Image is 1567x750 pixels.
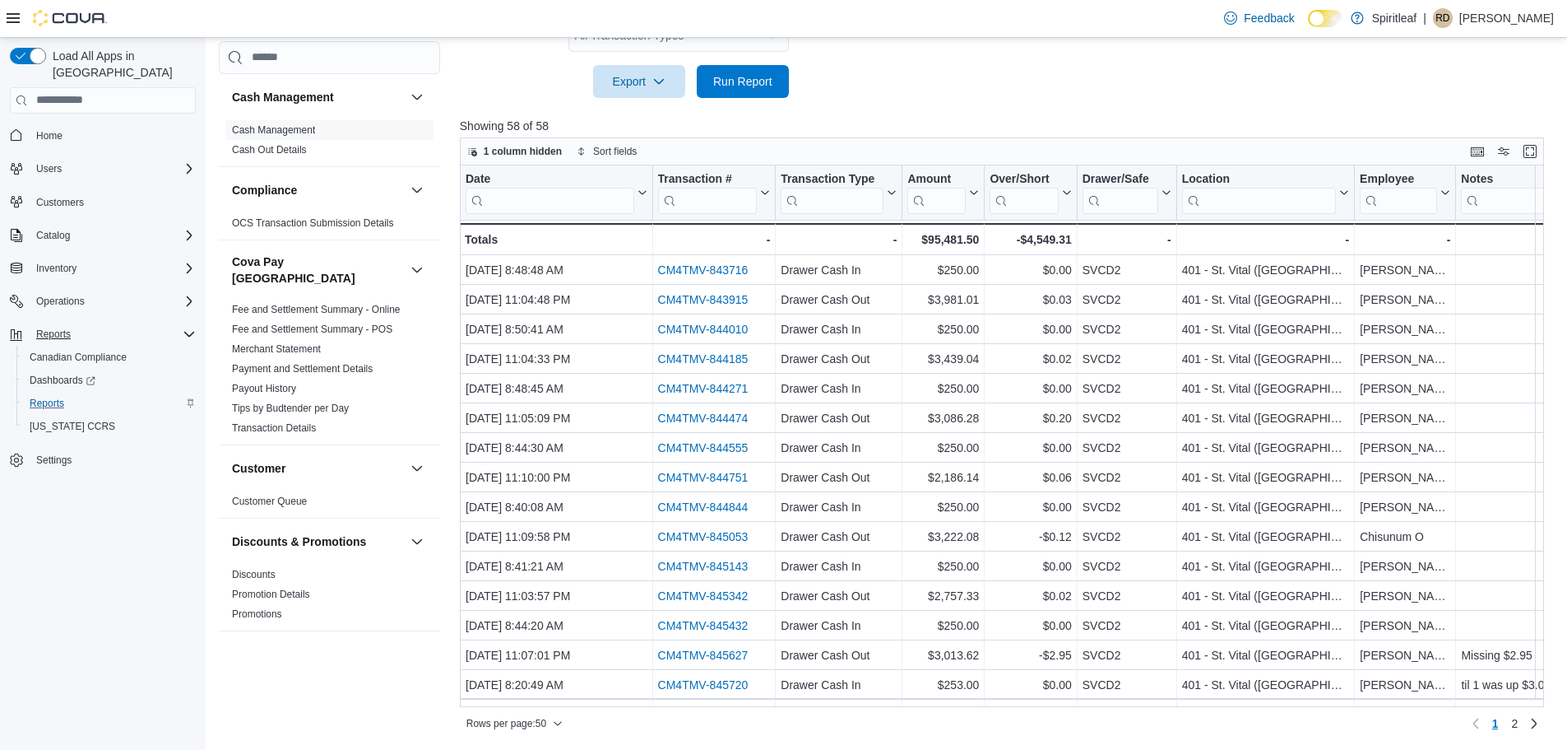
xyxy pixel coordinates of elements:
div: SVCD2 [1083,705,1171,724]
div: Drawer Cash In [781,616,897,636]
a: CM4TMV-844271 [657,382,748,395]
span: Fee and Settlement Summary - Online [232,303,401,316]
a: Customer Queue [232,496,307,507]
div: [PERSON_NAME] [1360,616,1450,636]
span: 1 column hidden [484,145,562,158]
a: Payment and Settlement Details [232,363,373,375]
button: Cova Pay [GEOGRAPHIC_DATA] [407,260,427,280]
div: Date [466,171,634,213]
button: Settings [3,448,202,472]
div: 401 - St. Vital ([GEOGRAPHIC_DATA]) [1181,527,1348,547]
span: RD [1435,8,1449,28]
div: $0.00 [990,557,1071,576]
div: SVCD2 [1083,408,1171,428]
span: Feedback [1244,10,1294,26]
div: $0.04 [990,705,1071,724]
a: CM4TMV-845143 [657,560,748,573]
span: Transaction Details [232,422,316,435]
div: Discounts & Promotions [219,565,440,631]
span: Canadian Compliance [30,351,127,364]
button: Transaction # [657,171,770,213]
span: 1 [1492,715,1499,732]
span: Customer Queue [232,495,307,508]
span: Merchant Statement [232,342,321,356]
div: Drawer/Safe [1083,171,1158,213]
button: Inventory [30,259,83,278]
div: [PERSON_NAME] [1360,379,1450,398]
ul: Pagination for preceding grid [1486,710,1525,737]
span: Run Report [713,73,772,90]
a: CM4TMV-843915 [657,293,748,306]
div: [PERSON_NAME] [1360,408,1450,428]
button: Over/Short [990,171,1071,213]
div: SVCD2 [1083,438,1171,458]
div: [PERSON_NAME] [1360,468,1450,487]
span: OCS Transaction Submission Details [232,217,394,230]
div: $250.00 [907,616,979,636]
div: $0.00 [990,675,1071,695]
button: Operations [3,290,202,313]
div: SVCD2 [1083,586,1171,606]
span: Cash Management [232,123,315,137]
div: -$2.95 [990,645,1071,665]
a: [US_STATE] CCRS [23,417,122,436]
a: Tips by Budtender per Day [232,403,349,414]
div: $0.00 [990,260,1071,280]
button: Date [466,171,647,213]
div: Drawer Cash Out [781,705,897,724]
div: [DATE] 11:09:58 PM [466,527,647,547]
div: [DATE] 8:44:30 AM [466,438,647,458]
span: Reports [30,397,64,410]
span: Users [36,162,62,175]
div: [DATE] 11:10:00 PM [466,468,647,487]
div: SVCD2 [1083,468,1171,487]
button: Keyboard shortcuts [1467,142,1487,161]
div: Compliance [219,213,440,240]
span: Catalog [30,226,196,245]
div: $2,186.14 [907,468,979,487]
a: CM4TMV-844474 [657,412,748,425]
div: [PERSON_NAME] [1360,349,1450,369]
div: $2,757.33 [907,586,979,606]
div: [DATE] 8:48:48 AM [466,260,647,280]
a: Transaction Details [232,422,316,434]
input: Dark Mode [1308,10,1342,27]
div: [PERSON_NAME] [1360,438,1450,458]
div: [PERSON_NAME] [1360,705,1450,724]
button: Amount [907,171,979,213]
p: [PERSON_NAME] [1459,8,1554,28]
div: Drawer Cash Out [781,290,897,310]
span: Load All Apps in [GEOGRAPHIC_DATA] [46,48,196,81]
button: Export [593,65,685,98]
div: SVCD2 [1083,675,1171,695]
div: SVCD2 [1083,557,1171,576]
div: Drawer Cash Out [781,645,897,665]
button: Customer [232,460,404,477]
a: Merchant Statement [232,343,321,355]
span: Home [30,125,196,146]
button: Display options [1494,142,1514,161]
div: SVCD2 [1083,290,1171,310]
div: Transaction # [657,171,757,187]
div: Ravi D [1433,8,1453,28]
a: CM4TMV-844185 [657,352,748,366]
h3: Cash Management [232,89,334,105]
a: Page 2 of 2 [1504,710,1524,737]
div: [PERSON_NAME] [1360,675,1450,695]
div: [DATE] 8:41:21 AM [466,557,647,576]
div: 401 - St. Vital ([GEOGRAPHIC_DATA]) [1181,468,1348,487]
a: CM4TMV-845627 [657,649,748,662]
span: Inventory [36,262,76,275]
button: Cova Pay [GEOGRAPHIC_DATA] [232,254,404,286]
a: Feedback [1217,2,1300,35]
span: Catalog [36,229,70,242]
button: Discounts & Promotions [407,532,427,552]
div: -$4,549.31 [990,230,1071,249]
div: $0.00 [990,379,1071,398]
div: Chisunum O [1360,527,1450,547]
div: $253.00 [907,675,979,695]
button: Home [3,123,202,147]
div: Drawer Cash Out [781,527,897,547]
div: [PERSON_NAME] [1360,497,1450,517]
a: Promotions [232,608,282,620]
